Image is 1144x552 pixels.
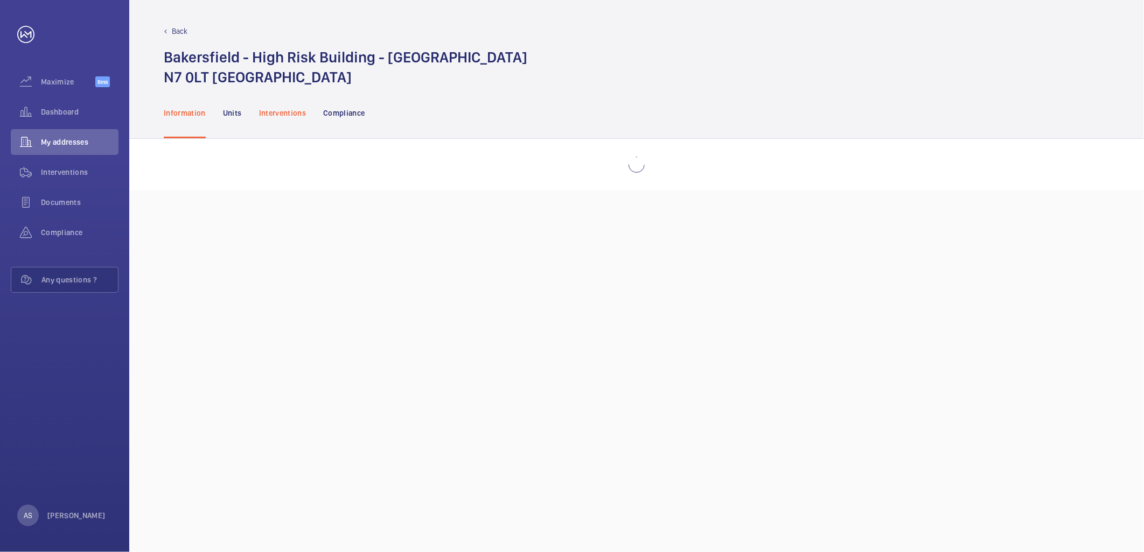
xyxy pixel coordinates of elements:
[41,137,118,147] span: My addresses
[41,167,118,178] span: Interventions
[24,510,32,521] p: AS
[41,227,118,238] span: Compliance
[172,26,188,37] p: Back
[41,76,95,87] span: Maximize
[323,108,365,118] p: Compliance
[164,47,527,87] h1: Bakersfield - High Risk Building - [GEOGRAPHIC_DATA] N7 0LT [GEOGRAPHIC_DATA]
[41,197,118,208] span: Documents
[164,108,206,118] p: Information
[223,108,242,118] p: Units
[47,510,106,521] p: [PERSON_NAME]
[41,274,118,285] span: Any questions ?
[41,107,118,117] span: Dashboard
[95,76,110,87] span: Beta
[259,108,306,118] p: Interventions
